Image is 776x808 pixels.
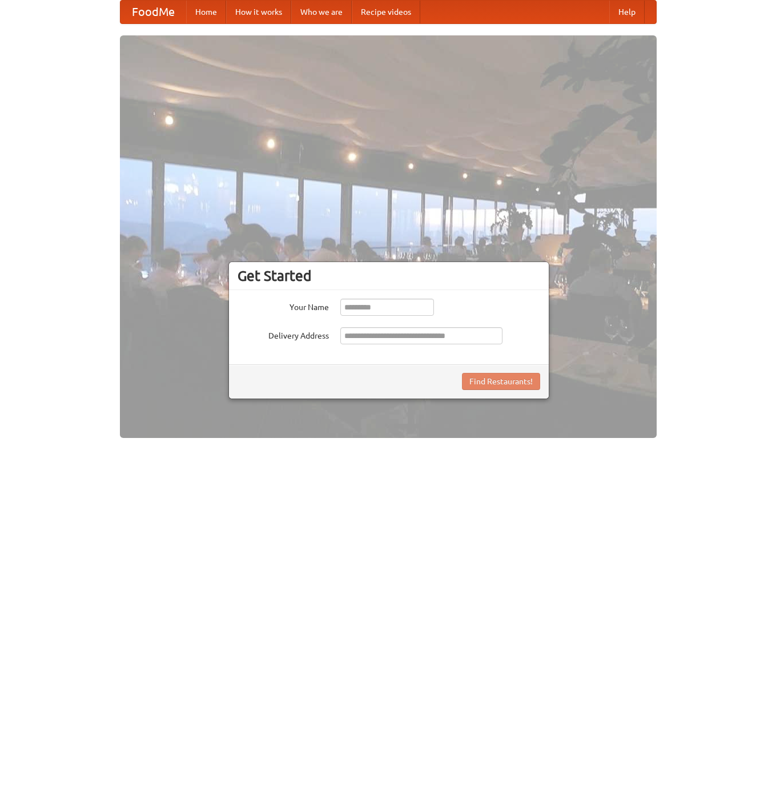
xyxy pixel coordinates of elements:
[352,1,420,23] a: Recipe videos
[238,299,329,313] label: Your Name
[609,1,645,23] a: Help
[462,373,540,390] button: Find Restaurants!
[226,1,291,23] a: How it works
[238,267,540,284] h3: Get Started
[291,1,352,23] a: Who we are
[186,1,226,23] a: Home
[120,1,186,23] a: FoodMe
[238,327,329,341] label: Delivery Address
